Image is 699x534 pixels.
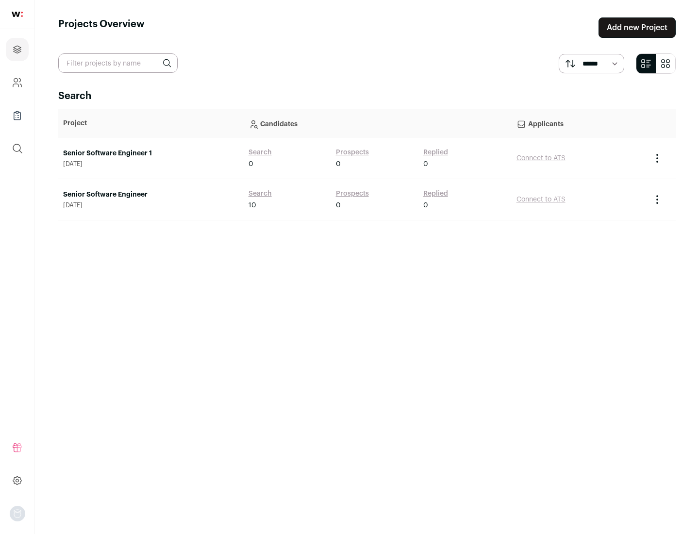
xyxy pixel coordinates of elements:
[336,148,369,157] a: Prospects
[10,506,25,521] img: nopic.png
[423,189,448,199] a: Replied
[6,38,29,61] a: Projects
[336,200,341,210] span: 0
[423,148,448,157] a: Replied
[423,200,428,210] span: 0
[10,506,25,521] button: Open dropdown
[516,114,642,133] p: Applicants
[63,201,239,209] span: [DATE]
[6,71,29,94] a: Company and ATS Settings
[58,53,178,73] input: Filter projects by name
[58,17,145,38] h1: Projects Overview
[651,194,663,205] button: Project Actions
[651,152,663,164] button: Project Actions
[249,200,256,210] span: 10
[63,160,239,168] span: [DATE]
[516,155,566,162] a: Connect to ATS
[516,196,566,203] a: Connect to ATS
[12,12,23,17] img: wellfound-shorthand-0d5821cbd27db2630d0214b213865d53afaa358527fdda9d0ea32b1df1b89c2c.svg
[249,114,507,133] p: Candidates
[599,17,676,38] a: Add new Project
[63,118,239,128] p: Project
[249,148,272,157] a: Search
[58,89,676,103] h2: Search
[249,159,253,169] span: 0
[63,190,239,200] a: Senior Software Engineer
[336,189,369,199] a: Prospects
[6,104,29,127] a: Company Lists
[63,149,239,158] a: Senior Software Engineer 1
[423,159,428,169] span: 0
[336,159,341,169] span: 0
[249,189,272,199] a: Search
